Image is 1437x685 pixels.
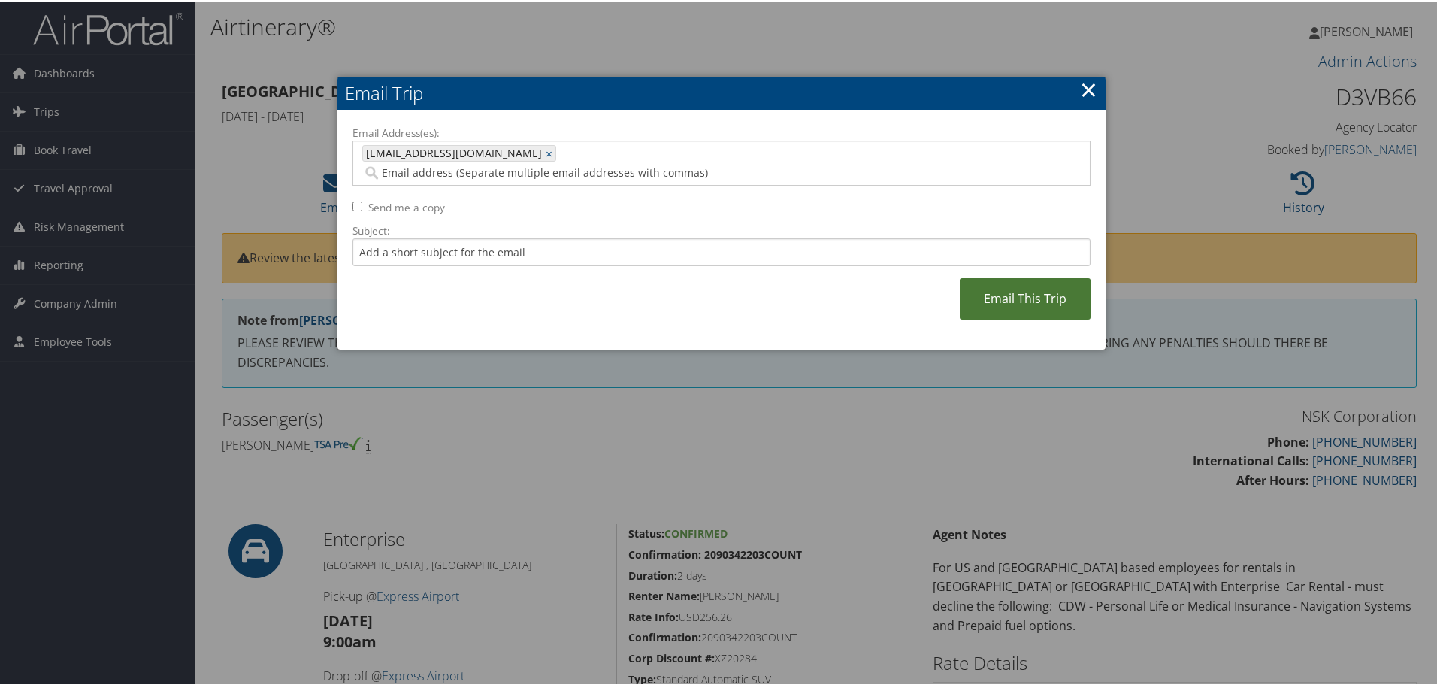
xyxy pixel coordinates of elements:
h2: Email Trip [337,75,1106,108]
label: Subject: [352,222,1091,237]
label: Send me a copy [368,199,445,214]
a: × [1080,73,1097,103]
input: Email address (Separate multiple email addresses with commas) [362,164,936,179]
span: [EMAIL_ADDRESS][DOMAIN_NAME] [363,144,542,159]
a: Email This Trip [960,277,1091,318]
a: × [546,144,555,159]
label: Email Address(es): [352,124,1091,139]
input: Add a short subject for the email [352,237,1091,265]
